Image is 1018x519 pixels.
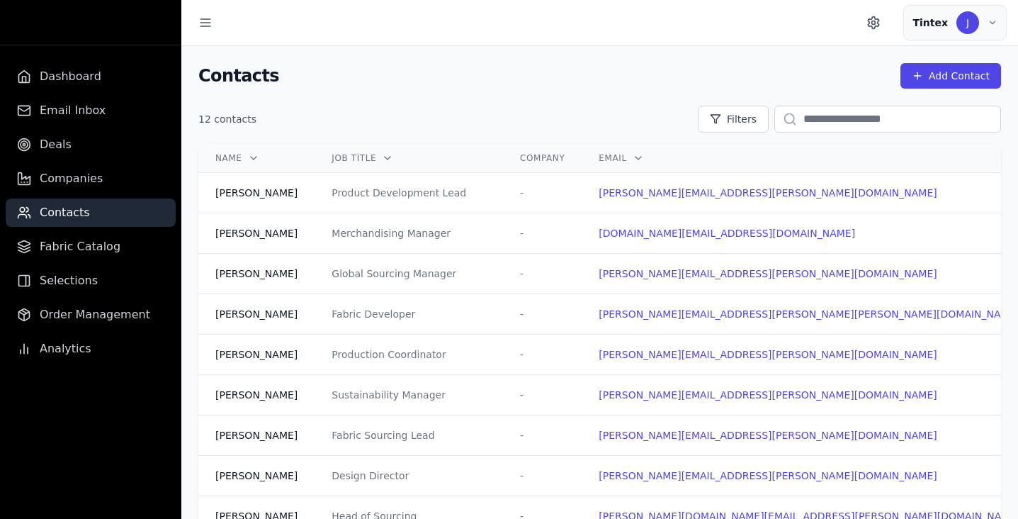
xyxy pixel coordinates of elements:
[900,63,1001,89] button: Add Contact
[599,349,937,360] a: [PERSON_NAME][EMAIL_ADDRESS][PERSON_NAME][DOMAIN_NAME]
[520,226,565,240] div: -
[599,187,937,199] a: [PERSON_NAME][EMAIL_ADDRESS][PERSON_NAME][DOMAIN_NAME]
[6,233,176,261] a: Fabric Catalog
[40,340,91,357] span: Analytics
[599,470,937,481] a: [PERSON_NAME][EMAIL_ADDRESS][PERSON_NAME][DOMAIN_NAME]
[40,238,120,255] span: Fabric Catalog
[40,204,90,221] span: Contacts
[215,267,298,281] div: [PERSON_NAME]
[198,112,256,126] div: 12 contacts
[599,268,937,279] a: [PERSON_NAME][EMAIL_ADDRESS][PERSON_NAME][DOMAIN_NAME]
[40,102,106,119] span: Email Inbox
[520,347,565,362] div: -
[503,144,582,173] th: Company
[6,130,176,159] a: Deals
[215,186,298,200] div: [PERSON_NAME]
[215,347,298,362] div: [PERSON_NAME]
[6,96,176,125] a: Email Inbox
[332,428,486,442] div: Fabric Sourcing Lead
[215,152,298,164] div: Name
[520,307,565,321] div: -
[215,469,298,483] div: [PERSON_NAME]
[332,186,486,200] div: Product Development Lead
[520,267,565,281] div: -
[599,430,937,441] a: [PERSON_NAME][EMAIL_ADDRESS][PERSON_NAME][DOMAIN_NAME]
[956,11,979,34] div: J
[40,272,98,289] span: Selections
[332,226,486,240] div: Merchandising Manager
[861,10,886,35] button: Settings
[332,267,486,281] div: Global Sourcing Manager
[903,5,1007,40] button: Account menu
[40,170,103,187] span: Companies
[332,388,486,402] div: Sustainability Manager
[332,469,486,483] div: Design Director
[6,301,176,329] a: Order Management
[599,389,937,401] a: [PERSON_NAME][EMAIL_ADDRESS][PERSON_NAME][DOMAIN_NAME]
[40,68,101,85] span: Dashboard
[520,469,565,483] div: -
[215,428,298,442] div: [PERSON_NAME]
[40,306,150,323] span: Order Management
[215,388,298,402] div: [PERSON_NAME]
[215,307,298,321] div: [PERSON_NAME]
[6,62,176,91] a: Dashboard
[520,186,565,200] div: -
[198,65,279,87] h1: Contacts
[6,267,176,295] a: Selections
[599,228,855,239] a: [DOMAIN_NAME][EMAIL_ADDRESS][DOMAIN_NAME]
[193,10,218,35] button: Toggle sidebar
[6,199,176,227] a: Contacts
[520,428,565,442] div: -
[520,388,565,402] div: -
[332,307,486,321] div: Fabric Developer
[332,347,486,362] div: Production Coordinator
[40,136,72,153] span: Deals
[6,335,176,363] a: Analytics
[698,106,769,133] button: Filters
[6,164,176,193] a: Companies
[332,152,486,164] div: Job Title
[215,226,298,240] div: [PERSON_NAME]
[912,16,948,30] div: Tintex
